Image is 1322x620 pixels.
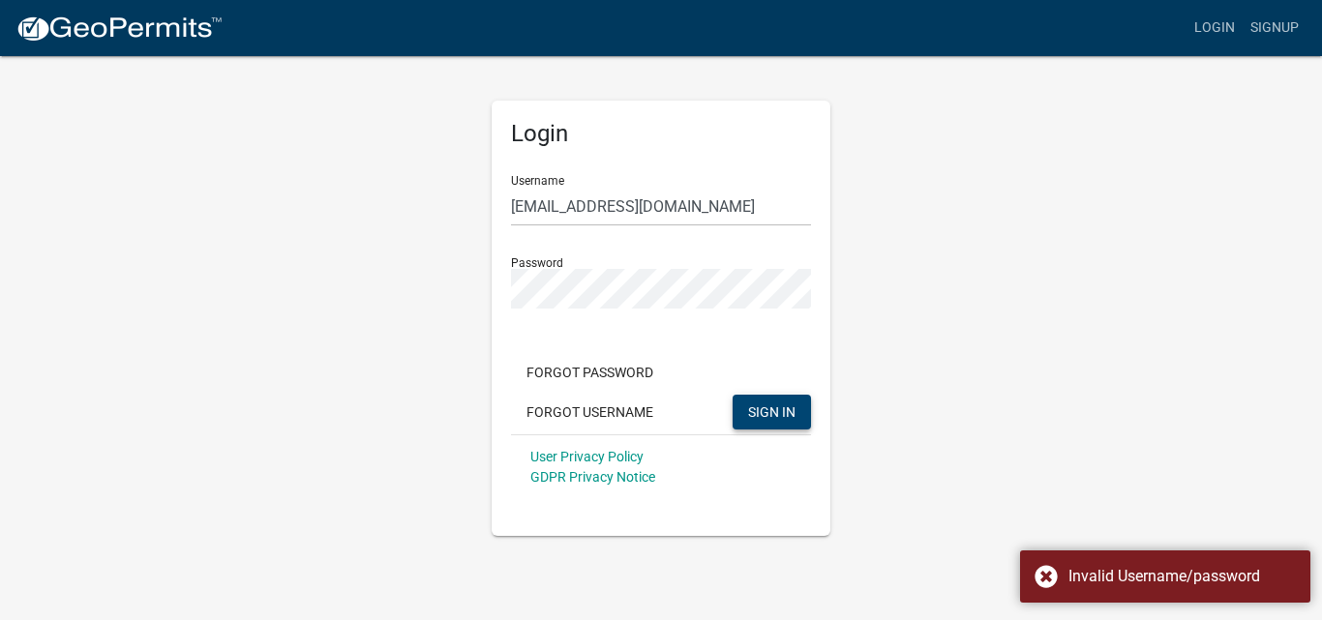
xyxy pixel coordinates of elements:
[748,403,796,419] span: SIGN IN
[1187,10,1243,46] a: Login
[530,469,655,485] a: GDPR Privacy Notice
[530,449,644,464] a: User Privacy Policy
[1068,565,1296,588] div: Invalid Username/password
[511,355,669,390] button: Forgot Password
[511,120,811,148] h5: Login
[1243,10,1307,46] a: Signup
[511,395,669,429] button: Forgot Username
[733,395,811,429] button: SIGN IN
